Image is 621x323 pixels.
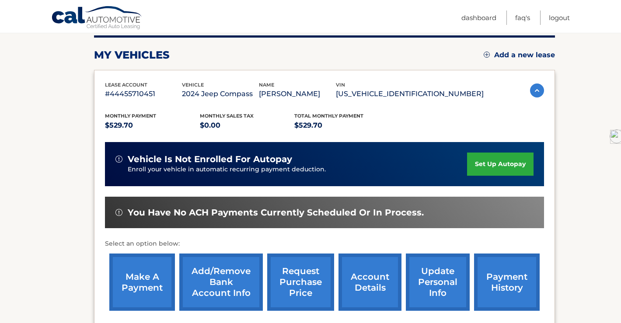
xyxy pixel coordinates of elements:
[200,119,295,132] p: $0.00
[530,83,544,97] img: accordion-active.svg
[105,113,156,119] span: Monthly Payment
[182,88,259,100] p: 2024 Jeep Compass
[179,254,263,311] a: Add/Remove bank account info
[336,88,484,100] p: [US_VEHICLE_IDENTIFICATION_NUMBER]
[259,82,274,88] span: name
[105,119,200,132] p: $529.70
[51,6,143,31] a: Cal Automotive
[484,52,490,58] img: add.svg
[461,10,496,25] a: Dashboard
[94,49,170,62] h2: my vehicles
[474,254,540,311] a: payment history
[267,254,334,311] a: request purchase price
[200,113,254,119] span: Monthly sales Tax
[294,113,363,119] span: Total Monthly Payment
[259,88,336,100] p: [PERSON_NAME]
[115,209,122,216] img: alert-white.svg
[338,254,401,311] a: account details
[294,119,389,132] p: $529.70
[128,165,467,174] p: Enroll your vehicle in automatic recurring payment deduction.
[406,254,470,311] a: update personal info
[105,239,544,249] p: Select an option below:
[128,154,292,165] span: vehicle is not enrolled for autopay
[467,153,534,176] a: set up autopay
[115,156,122,163] img: alert-white.svg
[484,51,555,59] a: Add a new lease
[515,10,530,25] a: FAQ's
[182,82,204,88] span: vehicle
[109,254,175,311] a: make a payment
[336,82,345,88] span: vin
[549,10,570,25] a: Logout
[105,88,182,100] p: #44455710451
[105,82,147,88] span: lease account
[128,207,424,218] span: You have no ACH payments currently scheduled or in process.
